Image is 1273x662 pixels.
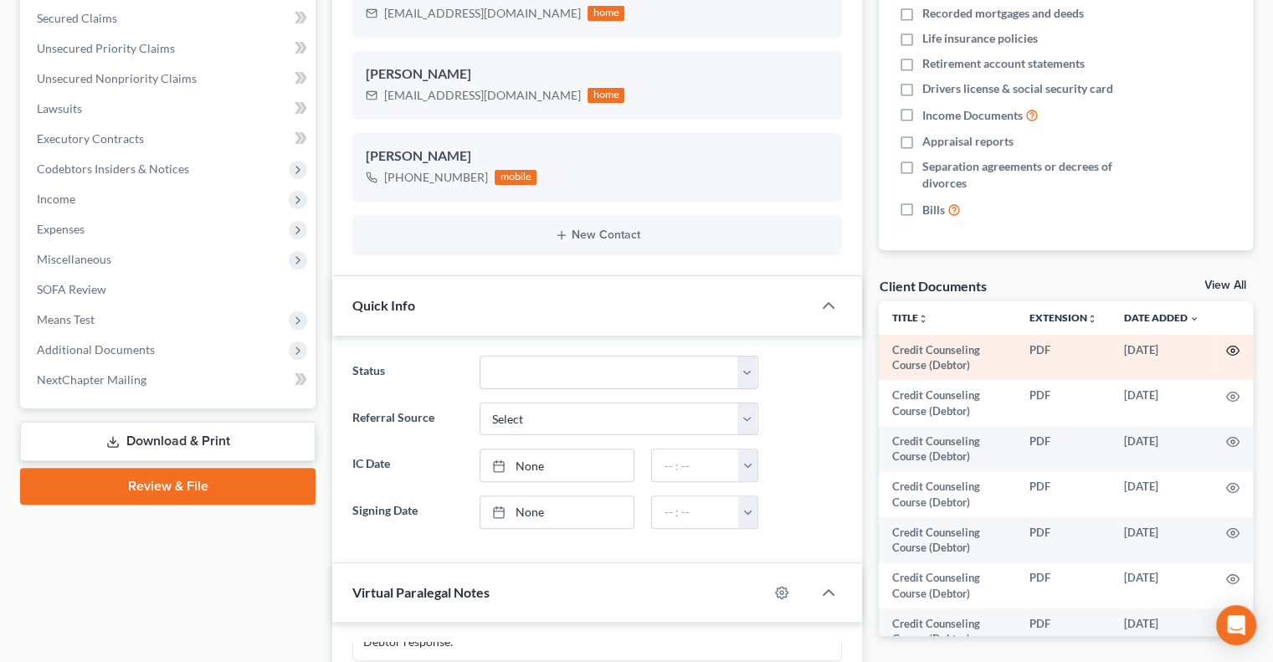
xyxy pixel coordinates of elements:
[922,107,1023,124] span: Income Documents
[37,131,144,146] span: Executory Contracts
[495,170,536,185] div: mobile
[37,282,106,296] span: SOFA Review
[1189,314,1199,324] i: expand_more
[23,124,316,154] a: Executory Contracts
[1204,280,1246,291] a: View All
[344,403,470,436] label: Referral Source
[23,33,316,64] a: Unsecured Priority Claims
[922,5,1084,22] span: Recorded mortgages and deeds
[1111,472,1213,518] td: [DATE]
[23,365,316,395] a: NextChapter Mailing
[37,312,95,326] span: Means Test
[384,169,488,186] div: [PHONE_NUMBER]
[366,146,829,167] div: [PERSON_NAME]
[879,472,1016,518] td: Credit Counseling Course (Debtor)
[1111,517,1213,563] td: [DATE]
[344,495,470,529] label: Signing Date
[922,202,945,218] span: Bills
[37,11,117,25] span: Secured Claims
[588,6,624,21] div: home
[922,80,1113,97] span: Drivers license & social security card
[922,133,1014,150] span: Appraisal reports
[1087,314,1097,324] i: unfold_more
[37,372,146,387] span: NextChapter Mailing
[1216,605,1256,645] div: Open Intercom Messenger
[1016,608,1111,654] td: PDF
[37,162,189,176] span: Codebtors Insiders & Notices
[23,64,316,94] a: Unsecured Nonpriority Claims
[588,88,624,103] div: home
[1111,335,1213,381] td: [DATE]
[20,422,316,461] a: Download & Print
[384,5,581,22] div: [EMAIL_ADDRESS][DOMAIN_NAME]
[1016,517,1111,563] td: PDF
[879,277,986,295] div: Client Documents
[1029,311,1097,324] a: Extensionunfold_more
[344,449,470,482] label: IC Date
[1111,608,1213,654] td: [DATE]
[879,608,1016,654] td: Credit Counseling Course (Debtor)
[652,496,739,528] input: -- : --
[37,252,111,266] span: Miscellaneous
[480,449,634,481] a: None
[366,228,829,242] button: New Contact
[1016,472,1111,518] td: PDF
[1016,335,1111,381] td: PDF
[37,222,85,236] span: Expenses
[922,55,1085,72] span: Retirement account statements
[1111,563,1213,609] td: [DATE]
[892,311,928,324] a: Titleunfold_more
[352,297,415,313] span: Quick Info
[23,3,316,33] a: Secured Claims
[37,101,82,115] span: Lawsuits
[652,449,739,481] input: -- : --
[37,41,175,55] span: Unsecured Priority Claims
[922,30,1038,47] span: Life insurance policies
[37,71,197,85] span: Unsecured Nonpriority Claims
[366,64,829,85] div: [PERSON_NAME]
[384,87,581,104] div: [EMAIL_ADDRESS][DOMAIN_NAME]
[352,584,490,600] span: Virtual Paralegal Notes
[879,563,1016,609] td: Credit Counseling Course (Debtor)
[879,380,1016,426] td: Credit Counseling Course (Debtor)
[37,342,155,357] span: Additional Documents
[37,192,75,206] span: Income
[344,356,470,389] label: Status
[23,275,316,305] a: SOFA Review
[879,335,1016,381] td: Credit Counseling Course (Debtor)
[1111,426,1213,472] td: [DATE]
[922,158,1145,192] span: Separation agreements or decrees of divorces
[20,468,316,505] a: Review & File
[918,314,928,324] i: unfold_more
[23,94,316,124] a: Lawsuits
[1016,426,1111,472] td: PDF
[480,496,634,528] a: None
[1016,380,1111,426] td: PDF
[879,426,1016,472] td: Credit Counseling Course (Debtor)
[1016,563,1111,609] td: PDF
[879,517,1016,563] td: Credit Counseling Course (Debtor)
[1124,311,1199,324] a: Date Added expand_more
[1111,380,1213,426] td: [DATE]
